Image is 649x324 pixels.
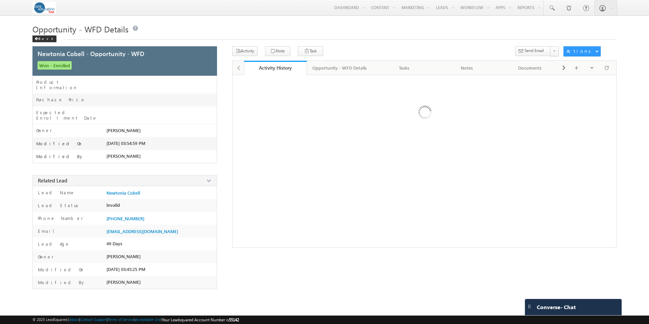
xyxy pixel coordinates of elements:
[436,61,499,75] a: Notes
[567,48,593,54] div: Actions
[312,64,367,72] div: Opportunity - WFD Details
[32,35,56,42] div: Back
[441,64,492,72] div: Notes
[298,46,323,56] button: Task
[32,24,128,34] span: Opportunity - WFD Details
[32,2,56,14] img: Custom Logo
[504,64,555,72] div: Documents
[80,317,107,322] a: Contact Support
[162,317,239,322] span: Your Leadsquared Account Number is
[106,254,141,259] span: [PERSON_NAME]
[38,177,67,184] span: Related Lead
[378,64,430,72] div: Tasks
[106,229,178,234] span: [EMAIL_ADDRESS][DOMAIN_NAME]
[515,46,551,56] button: Send Email
[389,78,459,148] img: Loading ...
[106,216,144,221] a: [PHONE_NUMBER]
[106,279,141,285] span: [PERSON_NAME]
[373,61,436,75] a: Tasks
[36,279,86,285] label: Modified By
[249,65,302,71] div: Activity History
[36,267,85,273] label: Modified On
[36,79,106,90] label: Product Information
[244,61,307,75] a: Activity History
[106,190,140,196] a: Newtonia Cobell
[106,241,122,246] span: 49 Days
[106,128,141,133] span: [PERSON_NAME]
[307,61,373,75] a: Opportunity - WFD Details
[563,46,601,56] button: Actions
[527,304,532,309] img: carter-drag
[38,61,72,70] span: Won - Enrolled
[36,215,83,221] label: Phone Number
[36,190,75,196] label: Lead Name
[69,317,79,322] a: About
[36,97,86,102] label: Purchase Price
[36,154,84,159] label: Modified By
[525,48,544,54] span: Send Email
[106,153,141,159] span: [PERSON_NAME]
[229,317,239,322] span: 55142
[36,254,54,260] label: Owner
[36,128,52,133] label: Owner
[232,46,258,56] button: Activity
[36,228,59,234] label: Email
[36,202,81,208] label: Lead Status
[108,317,134,322] a: Terms of Service
[537,304,576,310] span: Converse - Chat
[106,202,120,208] span: Invalid
[36,141,83,146] label: Modified On
[106,141,145,146] span: [DATE] 03:54:59 PM
[499,61,561,75] a: Documents
[135,317,161,322] a: Acceptable Use
[106,267,145,272] span: [DATE] 03:45:25 PM
[38,51,144,57] span: Newtonia Cobell - Opportunity - WFD
[32,317,239,323] span: © 2025 LeadSquared | | | | |
[36,110,106,121] label: Expected Enrollment Date
[36,241,70,247] label: Lead Age
[265,46,290,56] button: Note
